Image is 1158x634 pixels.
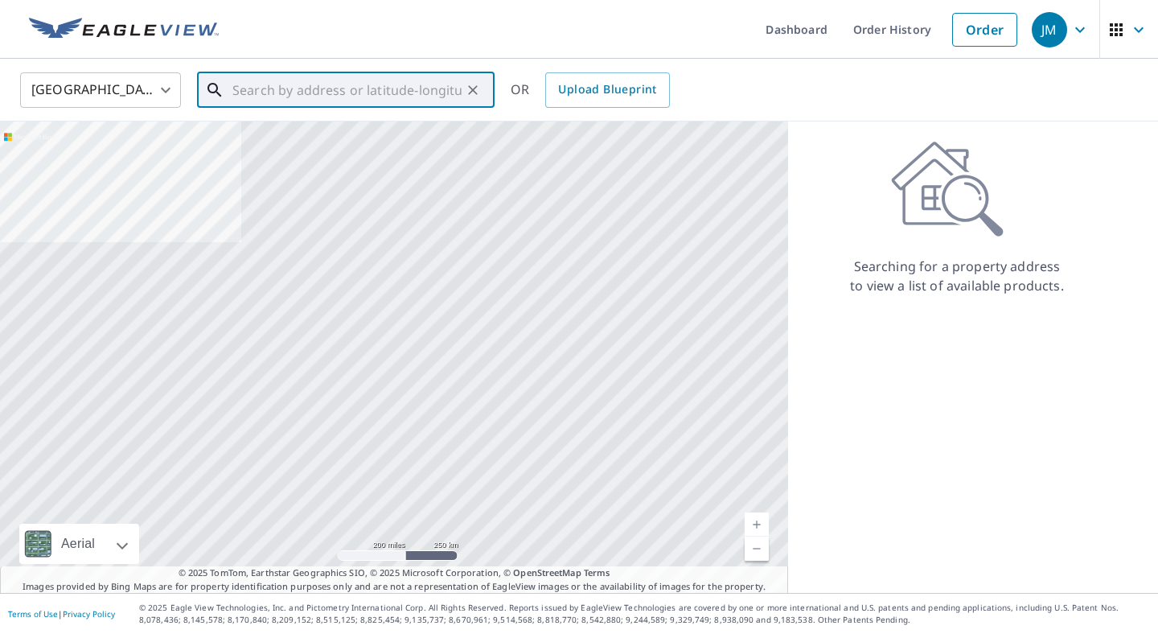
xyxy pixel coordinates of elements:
span: © 2025 TomTom, Earthstar Geographics SIO, © 2025 Microsoft Corporation, © [179,566,610,580]
a: Upload Blueprint [545,72,669,108]
a: Terms of Use [8,608,58,620]
div: Aerial [19,524,139,564]
div: JM [1032,12,1067,47]
a: Current Level 5, Zoom In [745,513,769,537]
div: OR [511,72,670,108]
p: © 2025 Eagle View Technologies, Inc. and Pictometry International Corp. All Rights Reserved. Repo... [139,602,1150,626]
a: Order [952,13,1017,47]
a: Privacy Policy [63,608,115,620]
p: Searching for a property address to view a list of available products. [849,257,1065,295]
input: Search by address or latitude-longitude [232,68,462,113]
p: | [8,609,115,619]
a: Current Level 5, Zoom Out [745,537,769,561]
img: EV Logo [29,18,219,42]
div: [GEOGRAPHIC_DATA] [20,68,181,113]
a: Terms [584,566,610,578]
span: Upload Blueprint [558,80,656,100]
div: Aerial [56,524,100,564]
button: Clear [462,79,484,101]
a: OpenStreetMap [513,566,581,578]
